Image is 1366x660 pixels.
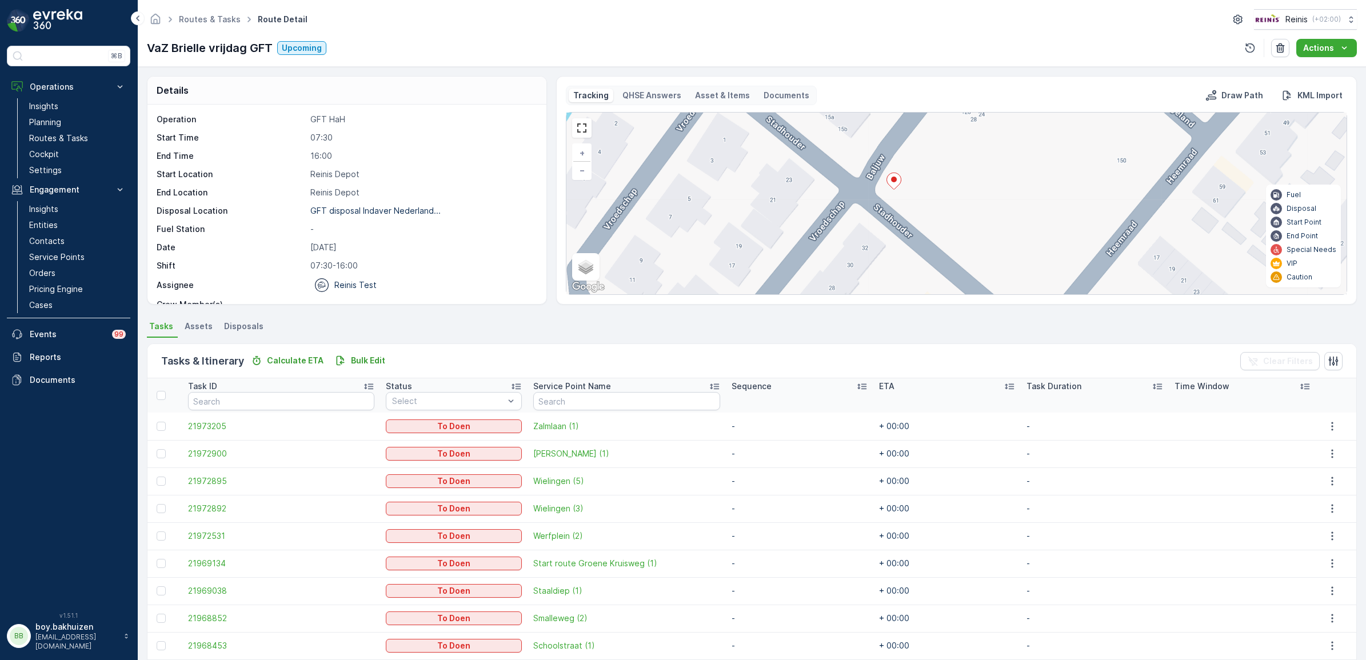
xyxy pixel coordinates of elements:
a: Homepage [149,17,162,27]
span: + [580,148,585,158]
p: Reports [30,351,126,363]
a: Service Points [25,249,130,265]
button: Actions [1296,39,1357,57]
p: Tracking [573,90,609,101]
button: To Doen [386,419,522,433]
div: Toggle Row Selected [157,559,166,568]
a: Reports [7,346,130,369]
p: End Location [157,187,306,198]
span: Route Detail [255,14,310,25]
p: VaZ Brielle vrijdag GFT [147,39,273,57]
button: To Doen [386,529,522,543]
td: - [726,495,873,522]
p: Settings [29,165,62,176]
button: To Doen [386,502,522,515]
a: 21972895 [188,475,374,487]
td: - [726,467,873,495]
a: Zoom In [573,145,590,162]
a: Routes & Tasks [179,14,241,24]
p: To Doen [437,585,470,597]
p: KML Import [1297,90,1343,101]
p: Tasks & Itinerary [161,353,244,369]
span: Wielingen (3) [533,503,720,514]
td: - [726,632,873,659]
td: + 00:00 [873,550,1021,577]
p: Details [157,83,189,97]
p: Routes & Tasks [29,133,88,144]
span: 21969038 [188,585,374,597]
span: 21969134 [188,558,374,569]
button: Bulk Edit [330,354,390,367]
button: Draw Path [1201,89,1268,102]
p: Asset & Items [695,90,750,101]
p: [EMAIL_ADDRESS][DOMAIN_NAME] [35,633,118,651]
p: [DATE] [310,242,534,253]
button: Calculate ETA [246,354,328,367]
p: To Doen [437,448,470,459]
a: Wielingen (5) [533,475,720,487]
a: 21968453 [188,640,374,651]
p: Cases [29,299,53,311]
div: Toggle Row Selected [157,477,166,486]
p: To Doen [437,421,470,432]
p: Disposal Location [157,205,306,217]
a: Orders [25,265,130,281]
a: Planning [25,114,130,130]
a: Layers [573,254,598,279]
p: Caution [1287,273,1312,282]
p: 07:30-16:00 [310,260,534,271]
td: - [1021,413,1168,440]
img: Google [569,279,607,294]
td: + 00:00 [873,605,1021,632]
a: Zoom Out [573,162,590,179]
div: Toggle Row Selected [157,422,166,431]
p: Operations [30,81,107,93]
a: Open this area in Google Maps (opens a new window) [569,279,607,294]
td: + 00:00 [873,413,1021,440]
p: Time Window [1175,381,1229,392]
button: To Doen [386,557,522,570]
a: Insights [25,98,130,114]
a: Settings [25,162,130,178]
p: Task ID [188,381,217,392]
a: 21972892 [188,503,374,514]
p: Status [386,381,412,392]
td: - [1021,577,1168,605]
p: Reinis [1285,14,1308,25]
p: Draw Path [1221,90,1263,101]
p: To Doen [437,503,470,514]
a: Cases [25,297,130,313]
span: Zalmlaan (1) [533,421,720,432]
p: To Doen [437,558,470,569]
p: 07:30 [310,132,534,143]
td: - [1021,632,1168,659]
p: Entities [29,219,58,231]
p: Cockpit [29,149,59,160]
td: - [1021,467,1168,495]
button: To Doen [386,584,522,598]
p: To Doen [437,475,470,487]
p: Task Duration [1027,381,1081,392]
p: ( +02:00 ) [1312,15,1341,24]
a: Entities [25,217,130,233]
p: To Doen [437,640,470,651]
p: ETA [879,381,894,392]
p: Events [30,329,105,340]
p: Assignee [157,279,194,291]
p: Reinis Depot [310,169,534,180]
p: boy.bakhuizen [35,621,118,633]
td: - [1021,550,1168,577]
button: Engagement [7,178,130,201]
button: To Doen [386,474,522,488]
input: Search [533,392,720,410]
p: Documents [764,90,809,101]
td: - [1021,440,1168,467]
button: BBboy.bakhuizen[EMAIL_ADDRESS][DOMAIN_NAME] [7,621,130,651]
p: 16:00 [310,150,534,162]
a: 21973205 [188,421,374,432]
td: - [1021,605,1168,632]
